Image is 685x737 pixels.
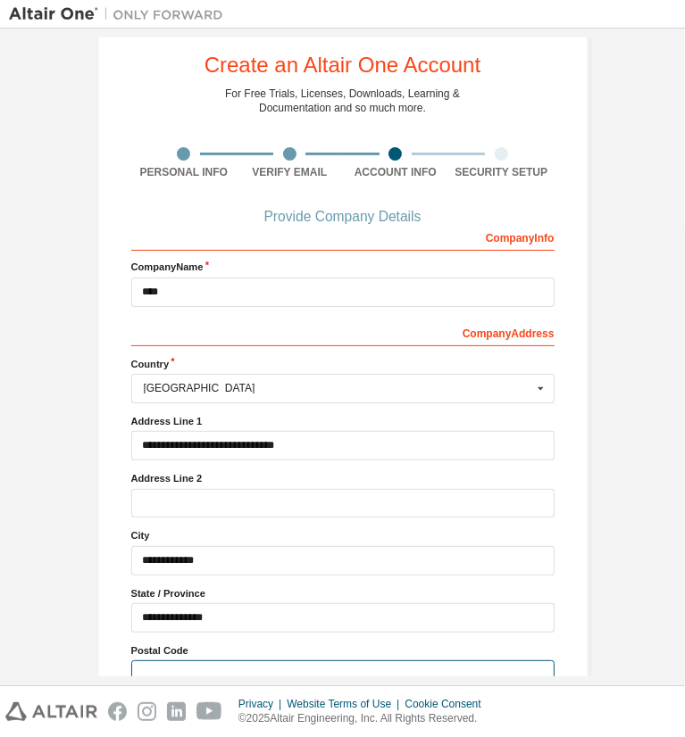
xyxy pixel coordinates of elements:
div: Verify Email [237,165,343,179]
label: Postal Code [131,643,555,658]
div: Create an Altair One Account [205,54,481,76]
img: altair_logo.svg [5,702,97,721]
img: Altair One [9,5,232,23]
label: Address Line 2 [131,471,555,485]
div: For Free Trials, Licenses, Downloads, Learning & Documentation and so much more. [225,87,460,115]
div: Personal Info [131,165,238,179]
label: Address Line 1 [131,414,555,428]
img: instagram.svg [138,702,156,721]
div: Company Address [131,318,555,346]
div: Privacy [238,697,287,711]
label: City [131,528,555,542]
div: Company Info [131,222,555,251]
img: facebook.svg [108,702,127,721]
div: Account Info [343,165,449,179]
div: Security Setup [448,165,555,179]
label: Company Name [131,260,555,274]
div: [GEOGRAPHIC_DATA] [144,383,532,393]
div: Website Terms of Use [287,697,405,711]
label: State / Province [131,586,555,600]
div: Provide Company Details [131,211,555,222]
label: Country [131,357,555,371]
img: linkedin.svg [167,702,186,721]
img: youtube.svg [196,702,222,721]
p: © 2025 Altair Engineering, Inc. All Rights Reserved. [238,711,492,726]
div: Cookie Consent [405,697,491,711]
